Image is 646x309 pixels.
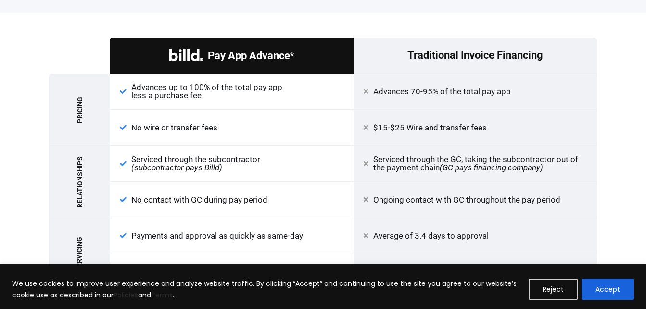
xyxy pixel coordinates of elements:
a: Terms [151,290,173,300]
button: Reject [529,279,578,300]
div: Ongoing contact with GC throughout the pay period [354,182,597,218]
em: (subcontractor pays Billd) [131,163,222,172]
span: Relationships [76,156,83,207]
div: Use on a pay app-to-pay app basis [110,254,354,290]
span: Serviced through the subcontractor [131,155,260,172]
div: $15-$25 Wire and transfer fees [354,110,597,146]
div: No contact with GC during pay period [110,182,354,218]
a: Policies [114,290,138,300]
p: We use cookies to improve user experience and analyze website traffic. By clicking “Accept” and c... [12,278,521,301]
div: Advances up to 100% of the total pay app less a purchase fee [110,74,354,110]
span: Serviced through the GC, taking the subcontractor out of the payment chain [373,155,588,172]
span: Pricing [76,97,83,123]
em: (GC pays financing company) [440,163,543,172]
div: Must be used for every pay application on a project [354,254,597,290]
div: Average of 3.4 days to approval [354,218,597,254]
div: No wire or transfer fees [110,110,354,146]
div: Pay App Advance [110,38,354,74]
div: Payments and approval as quickly as same-day [110,218,354,254]
button: Accept [582,279,634,300]
div: Advances 70-95% of the total pay app [354,74,597,110]
span: Servicing [76,237,83,271]
div: Traditional Invoice Financing [354,38,597,74]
